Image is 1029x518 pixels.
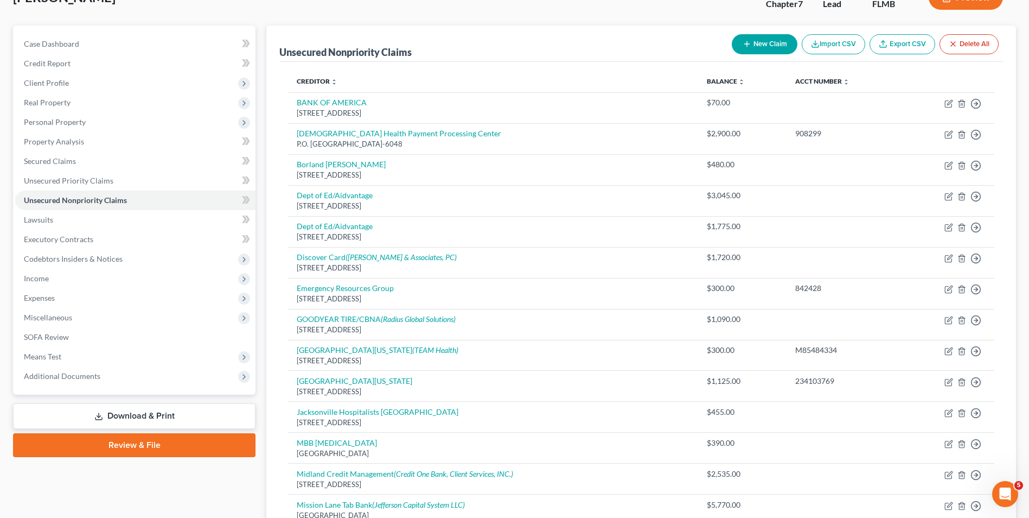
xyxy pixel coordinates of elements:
[24,195,127,205] span: Unsecured Nonpriority Claims
[707,376,778,387] div: $1,125.00
[297,448,689,459] div: [GEOGRAPHIC_DATA]
[297,139,689,149] div: P.O. [GEOGRAPHIC_DATA]-6048
[24,332,69,342] span: SOFA Review
[15,171,255,191] a: Unsecured Priority Claims
[795,128,892,139] div: 908299
[24,98,71,107] span: Real Property
[707,469,778,479] div: $2,535.00
[297,500,465,509] a: Mission Lane Tab Bank(Jefferson Capital System LLC)
[707,500,778,510] div: $5,770.00
[297,170,689,180] div: [STREET_ADDRESS]
[992,481,1018,507] iframe: Intercom live chat
[297,407,458,416] a: Jacksonville Hospitalists [GEOGRAPHIC_DATA]
[24,352,61,361] span: Means Test
[297,469,513,478] a: Midland Credit Management(Credit One Bank, Client Services, INC.)
[707,128,778,139] div: $2,900.00
[297,232,689,242] div: [STREET_ADDRESS]
[707,77,745,85] a: Balance unfold_more
[297,129,501,138] a: [DEMOGRAPHIC_DATA] Health Payment Processing Center
[707,190,778,201] div: $3,045.00
[412,345,458,355] i: (TEAM Health)
[15,34,255,54] a: Case Dashboard
[15,210,255,230] a: Lawsuits
[795,283,892,294] div: 842428
[372,500,465,509] i: (Jefferson Capital System LLC)
[15,54,255,73] a: Credit Report
[297,294,689,304] div: [STREET_ADDRESS]
[802,34,865,54] button: Import CSV
[738,79,745,85] i: unfold_more
[297,263,689,273] div: [STREET_ADDRESS]
[297,438,377,447] a: MBB [MEDICAL_DATA]
[707,283,778,294] div: $300.00
[24,235,93,244] span: Executory Contracts
[707,345,778,356] div: $300.00
[707,314,778,325] div: $1,090.00
[13,403,255,429] a: Download & Print
[707,438,778,448] div: $390.00
[297,108,689,118] div: [STREET_ADDRESS]
[24,156,76,166] span: Secured Claims
[795,376,892,387] div: 234103769
[707,252,778,263] div: $1,720.00
[297,77,337,85] a: Creditor unfold_more
[394,469,513,478] i: (Credit One Bank, Client Services, INC.)
[24,274,49,283] span: Income
[381,314,456,324] i: (Radius Global Solutions)
[24,254,123,263] span: Codebtors Insiders & Notices
[24,137,84,146] span: Property Analysis
[15,191,255,210] a: Unsecured Nonpriority Claims
[24,59,71,68] span: Credit Report
[707,221,778,232] div: $1,775.00
[297,418,689,428] div: [STREET_ADDRESS]
[843,79,849,85] i: unfold_more
[24,176,113,185] span: Unsecured Priority Claims
[15,230,255,249] a: Executory Contracts
[297,345,458,355] a: [GEOGRAPHIC_DATA][US_STATE](TEAM Health)
[795,345,892,356] div: M85484334
[24,371,100,381] span: Additional Documents
[297,222,373,231] a: Dept of Ed/Aidvantage
[707,159,778,170] div: $480.00
[297,252,457,262] a: Discover Card([PERSON_NAME] & Associates, PC)
[1014,481,1023,490] span: 5
[297,479,689,490] div: [STREET_ADDRESS]
[15,132,255,151] a: Property Analysis
[24,293,55,302] span: Expenses
[795,77,849,85] a: Acct Number unfold_more
[870,34,935,54] a: Export CSV
[24,117,86,127] span: Personal Property
[707,97,778,108] div: $70.00
[13,433,255,457] a: Review & File
[297,160,386,169] a: Borland [PERSON_NAME]
[279,46,412,59] div: Unsecured Nonpriority Claims
[346,252,457,262] i: ([PERSON_NAME] & Associates, PC)
[297,325,689,335] div: [STREET_ADDRESS]
[297,201,689,211] div: [STREET_ADDRESS]
[297,376,412,386] a: [GEOGRAPHIC_DATA][US_STATE]
[707,407,778,418] div: $455.00
[297,356,689,366] div: [STREET_ADDRESS]
[15,151,255,171] a: Secured Claims
[939,34,999,54] button: Delete All
[24,78,69,87] span: Client Profile
[297,283,394,293] a: Emergency Resources Group
[297,314,456,324] a: GOODYEAR TIRE/CBNA(Radius Global Solutions)
[297,387,689,397] div: [STREET_ADDRESS]
[297,191,373,200] a: Dept of Ed/Aidvantage
[297,98,367,107] a: BANK OF AMERICA
[24,313,72,322] span: Miscellaneous
[732,34,797,54] button: New Claim
[24,39,79,48] span: Case Dashboard
[15,327,255,347] a: SOFA Review
[24,215,53,224] span: Lawsuits
[331,79,337,85] i: unfold_more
